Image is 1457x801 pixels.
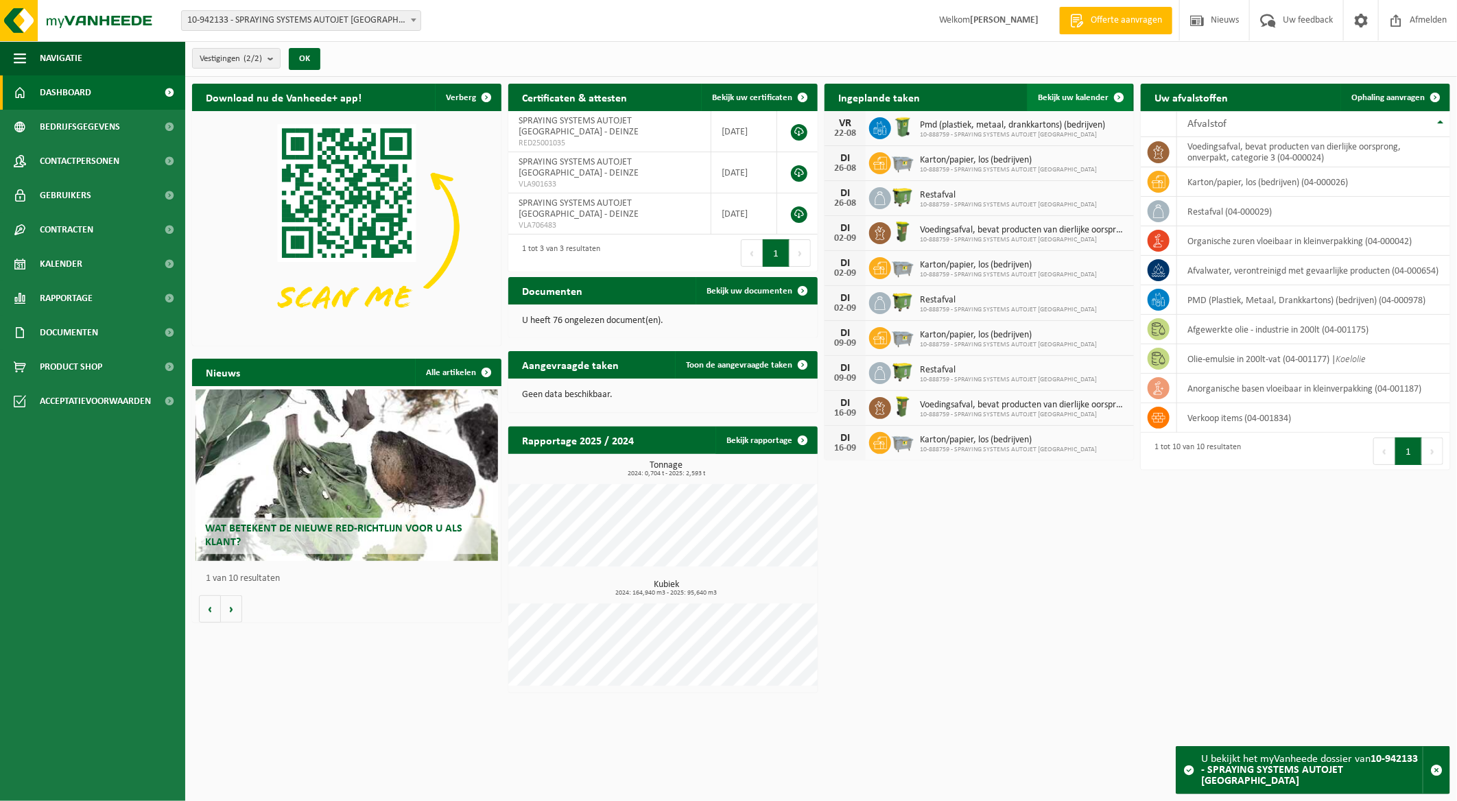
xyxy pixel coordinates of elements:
[519,179,700,190] span: VLA901633
[675,351,816,379] a: Toon de aangevraagde taken
[519,157,639,178] span: SPRAYING SYSTEMS AUTOJET [GEOGRAPHIC_DATA] - DEINZE
[244,54,262,63] count: (2/2)
[1373,438,1395,465] button: Previous
[920,190,1097,201] span: Restafval
[519,138,700,149] span: RED25001035
[831,293,859,304] div: DI
[920,330,1097,341] span: Karton/papier, los (bedrijven)
[40,75,91,110] span: Dashboard
[831,304,859,313] div: 02-09
[435,84,500,111] button: Verberg
[1177,226,1450,256] td: organische zuren vloeibaar in kleinverpakking (04-000042)
[920,155,1097,166] span: Karton/papier, los (bedrijven)
[831,129,859,139] div: 22-08
[715,427,816,454] a: Bekijk rapportage
[831,164,859,174] div: 26-08
[701,84,816,111] a: Bekijk uw certificaten
[40,178,91,213] span: Gebruikers
[206,523,463,547] span: Wat betekent de nieuwe RED-richtlijn voor u als klant?
[711,111,777,152] td: [DATE]
[831,118,859,129] div: VR
[920,341,1097,349] span: 10-888759 - SPRAYING SYSTEMS AUTOJET [GEOGRAPHIC_DATA]
[920,120,1105,131] span: Pmd (plastiek, metaal, drankkartons) (bedrijven)
[508,427,648,453] h2: Rapportage 2025 / 2024
[1201,754,1418,787] strong: 10-942133 - SPRAYING SYSTEMS AUTOJET [GEOGRAPHIC_DATA]
[891,220,914,243] img: WB-0060-HPE-GN-50
[40,41,82,75] span: Navigatie
[40,144,119,178] span: Contactpersonen
[515,590,818,597] span: 2024: 164,940 m3 - 2025: 95,640 m3
[1340,84,1449,111] a: Ophaling aanvragen
[199,595,221,623] button: Vorige
[891,395,914,418] img: WB-0060-HPE-GN-50
[1141,84,1242,110] h2: Uw afvalstoffen
[40,247,82,281] span: Kalender
[1148,436,1241,466] div: 1 tot 10 van 10 resultaten
[1177,315,1450,344] td: afgewerkte olie - industrie in 200lt (04-001175)
[831,409,859,418] div: 16-09
[206,574,495,584] p: 1 van 10 resultaten
[831,153,859,164] div: DI
[831,363,859,374] div: DI
[920,306,1097,314] span: 10-888759 - SPRAYING SYSTEMS AUTOJET [GEOGRAPHIC_DATA]
[415,359,500,386] a: Alle artikelen
[970,15,1039,25] strong: [PERSON_NAME]
[920,236,1127,244] span: 10-888759 - SPRAYING SYSTEMS AUTOJET [GEOGRAPHIC_DATA]
[1201,747,1423,793] div: U bekijkt het myVanheede dossier van
[741,239,763,267] button: Previous
[920,365,1097,376] span: Restafval
[200,49,262,69] span: Vestigingen
[790,239,811,267] button: Next
[181,10,421,31] span: 10-942133 - SPRAYING SYSTEMS AUTOJET EUROPE
[40,213,93,247] span: Contracten
[40,384,151,418] span: Acceptatievoorwaarden
[1038,93,1109,102] span: Bekijk uw kalender
[1351,93,1425,102] span: Ophaling aanvragen
[221,595,242,623] button: Volgende
[519,220,700,231] span: VLA706483
[515,470,818,477] span: 2024: 0,704 t - 2025: 2,593 t
[831,199,859,208] div: 26-08
[920,411,1127,419] span: 10-888759 - SPRAYING SYSTEMS AUTOJET [GEOGRAPHIC_DATA]
[920,131,1105,139] span: 10-888759 - SPRAYING SYSTEMS AUTOJET [GEOGRAPHIC_DATA]
[891,185,914,208] img: WB-1100-HPE-GN-51
[1395,438,1422,465] button: 1
[1027,84,1133,111] a: Bekijk uw kalender
[289,48,320,70] button: OK
[522,390,804,400] p: Geen data beschikbaar.
[711,152,777,193] td: [DATE]
[1177,167,1450,197] td: karton/papier, los (bedrijven) (04-000026)
[763,239,790,267] button: 1
[707,287,792,296] span: Bekijk uw documenten
[831,433,859,444] div: DI
[920,376,1097,384] span: 10-888759 - SPRAYING SYSTEMS AUTOJET [GEOGRAPHIC_DATA]
[515,580,818,597] h3: Kubiek
[192,359,254,385] h2: Nieuws
[40,350,102,384] span: Product Shop
[508,351,632,378] h2: Aangevraagde taken
[1177,256,1450,285] td: afvalwater, verontreinigd met gevaarlijke producten (04-000654)
[831,269,859,278] div: 02-09
[920,435,1097,446] span: Karton/papier, los (bedrijven)
[1336,355,1366,365] i: Koelolie
[920,271,1097,279] span: 10-888759 - SPRAYING SYSTEMS AUTOJET [GEOGRAPHIC_DATA]
[920,166,1097,174] span: 10-888759 - SPRAYING SYSTEMS AUTOJET [GEOGRAPHIC_DATA]
[891,360,914,383] img: WB-1100-HPE-GN-51
[831,374,859,383] div: 09-09
[1177,285,1450,315] td: PMD (Plastiek, Metaal, Drankkartons) (bedrijven) (04-000978)
[515,461,818,477] h3: Tonnage
[920,295,1097,306] span: Restafval
[920,225,1127,236] span: Voedingsafval, bevat producten van dierlijke oorsprong, onverpakt, categorie 3
[920,446,1097,454] span: 10-888759 - SPRAYING SYSTEMS AUTOJET [GEOGRAPHIC_DATA]
[1177,137,1450,167] td: voedingsafval, bevat producten van dierlijke oorsprong, onverpakt, categorie 3 (04-000024)
[831,444,859,453] div: 16-09
[1177,197,1450,226] td: restafval (04-000029)
[192,48,281,69] button: Vestigingen(2/2)
[920,400,1127,411] span: Voedingsafval, bevat producten van dierlijke oorsprong, onverpakt, categorie 3
[831,328,859,339] div: DI
[831,339,859,348] div: 09-09
[1422,438,1443,465] button: Next
[686,361,792,370] span: Toon de aangevraagde taken
[1177,344,1450,374] td: olie-emulsie in 200lt-vat (04-001177) |
[920,260,1097,271] span: Karton/papier, los (bedrijven)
